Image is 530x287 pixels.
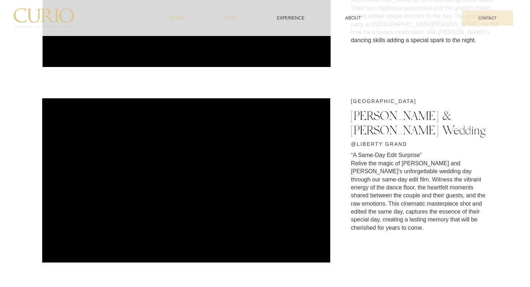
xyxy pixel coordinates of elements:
[351,108,486,137] span: [PERSON_NAME] & [PERSON_NAME] Wedding
[345,15,361,21] span: ABOUT
[462,10,513,26] a: CONTACT
[351,152,485,231] span: “A Same-Day Edit Surprise” Relive the magic of [PERSON_NAME] and [PERSON_NAME]'s unforgettable we...
[326,11,380,25] a: ABOUT
[150,11,202,25] a: HOME
[42,98,330,263] div: Your Video Title Video Player
[14,8,74,27] img: C_Logo.png
[351,141,507,147] p: @LIBERTY GRAND
[169,15,184,21] span: HOME
[478,16,496,20] span: CONTACT
[351,98,507,104] p: [GEOGRAPHIC_DATA]
[258,11,323,25] a: EXPERIENCE
[150,11,380,25] nav: Site
[224,15,237,21] span: FILMS
[205,11,256,25] a: FILMS
[42,98,330,263] iframe: Sabrina+Dominic Wedding - Same Day Edit @Liberty Grand
[277,15,305,21] span: EXPERIENCE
